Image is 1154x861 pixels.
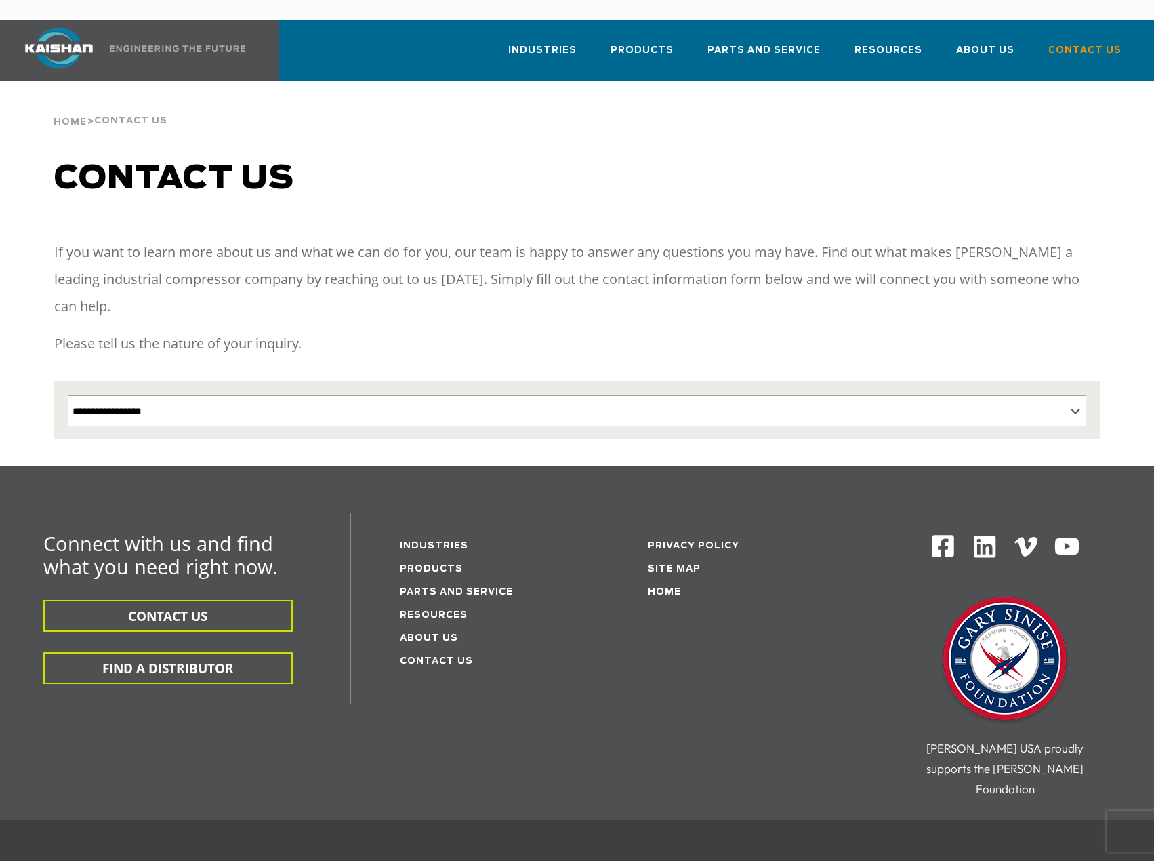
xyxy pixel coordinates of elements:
[8,20,248,81] a: Kaishan USA
[400,565,463,574] a: Products
[611,33,674,79] a: Products
[1048,33,1121,79] a: Contact Us
[926,741,1084,796] span: [PERSON_NAME] USA proudly supports the [PERSON_NAME] Foundation
[54,330,1100,357] p: Please tell us the nature of your inquiry.
[1054,534,1080,560] img: Youtube
[400,611,468,620] a: Resources
[508,43,577,58] span: Industries
[854,43,922,58] span: Resources
[508,33,577,79] a: Industries
[956,33,1014,79] a: About Us
[54,163,294,195] span: Contact us
[648,565,701,574] a: Site Map
[54,118,87,127] span: Home
[400,634,458,643] a: About Us
[1048,43,1121,58] span: Contact Us
[54,239,1100,320] p: If you want to learn more about us and what we can do for you, our team is happy to answer any qu...
[956,43,1014,58] span: About Us
[54,81,167,133] div: >
[43,600,293,632] button: CONTACT US
[707,33,821,79] a: Parts and Service
[972,534,998,560] img: Linkedin
[648,542,739,550] a: Privacy Policy
[707,43,821,58] span: Parts and Service
[8,28,110,68] img: kaishan logo
[648,588,681,597] a: Home
[110,45,245,52] img: Engineering the future
[400,588,513,597] a: Parts and service
[937,593,1073,728] img: Gary Sinise Foundation
[43,652,293,684] button: FIND A DISTRIBUTOR
[930,534,955,559] img: Facebook
[1014,537,1037,557] img: Vimeo
[400,542,468,550] a: Industries
[611,43,674,58] span: Products
[400,657,473,666] a: Contact Us
[94,117,167,125] span: Contact Us
[54,115,87,127] a: Home
[854,33,922,79] a: Resources
[43,530,278,580] span: Connect with us and find what you need right now.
